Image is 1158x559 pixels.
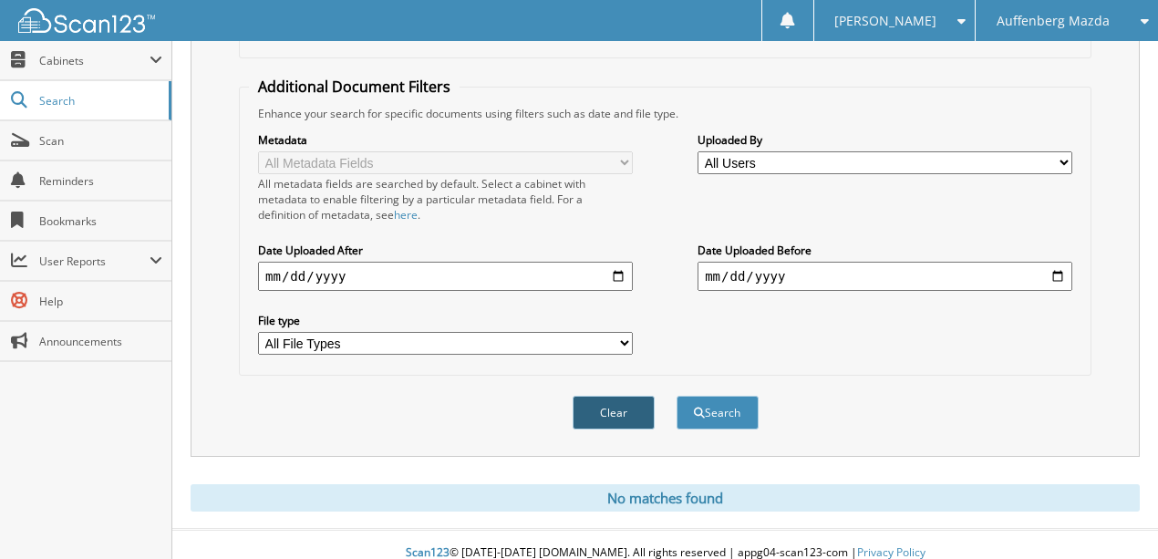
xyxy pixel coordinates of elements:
span: Reminders [39,173,162,189]
span: Search [39,93,160,109]
span: Help [39,294,162,309]
legend: Additional Document Filters [249,77,460,97]
span: [PERSON_NAME] [834,16,936,26]
span: Scan [39,133,162,149]
div: All metadata fields are searched by default. Select a cabinet with metadata to enable filtering b... [258,176,633,223]
button: Search [677,396,759,430]
button: Clear [573,396,655,430]
input: start [258,262,633,291]
label: File type [258,313,633,328]
label: Uploaded By [698,132,1072,148]
span: User Reports [39,254,150,269]
span: Auffenberg Mazda [997,16,1110,26]
input: end [698,262,1072,291]
img: scan123-logo-white.svg [18,8,155,33]
div: Enhance your search for specific documents using filters such as date and file type. [249,106,1081,121]
span: Announcements [39,334,162,349]
a: here [394,207,418,223]
div: No matches found [191,484,1140,512]
label: Date Uploaded After [258,243,633,258]
span: Cabinets [39,53,150,68]
label: Metadata [258,132,633,148]
span: Bookmarks [39,213,162,229]
label: Date Uploaded Before [698,243,1072,258]
iframe: Chat Widget [1067,471,1158,559]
